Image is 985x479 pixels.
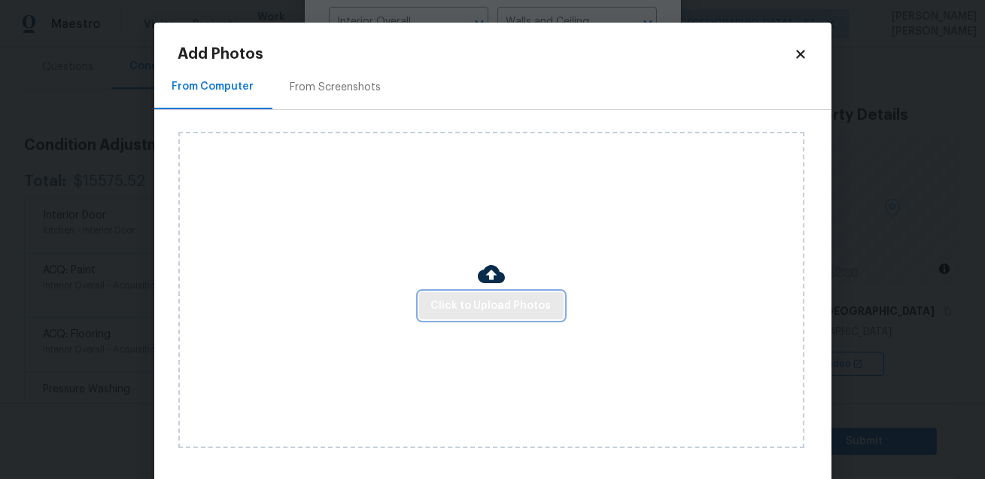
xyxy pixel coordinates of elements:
[419,292,564,320] button: Click to Upload Photos
[290,80,382,95] div: From Screenshots
[478,261,505,288] img: Cloud Upload Icon
[431,297,552,316] span: Click to Upload Photos
[178,47,794,62] h2: Add Photos
[172,79,254,94] div: From Computer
